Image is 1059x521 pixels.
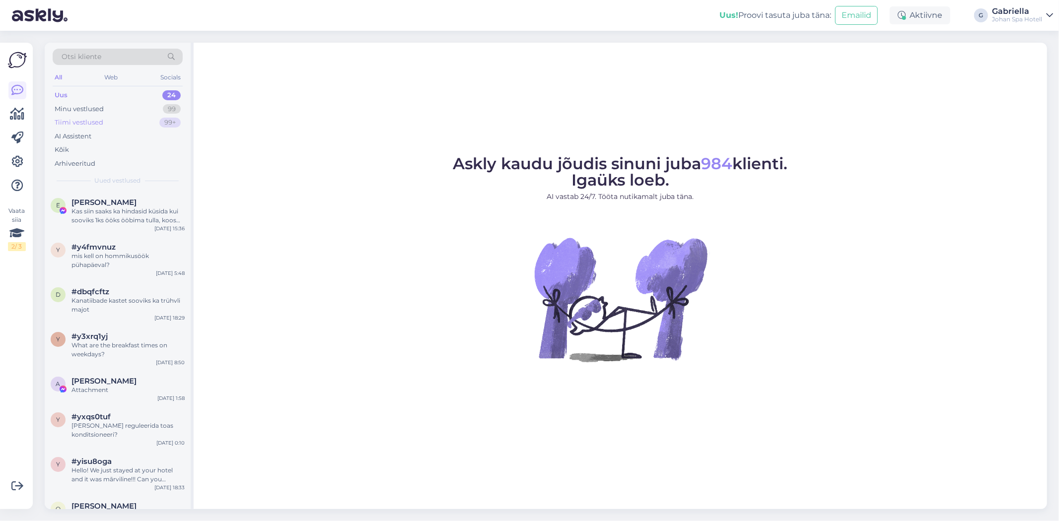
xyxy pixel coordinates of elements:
[8,51,27,69] img: Askly Logo
[71,207,185,225] div: Kas siin saaks ka hindasid küsida kui sooviks 1ks ööks ööbima tulla, koos hommikusöögiga? :)
[95,176,141,185] span: Uued vestlused
[71,198,137,207] span: Elis Tunder
[8,206,26,251] div: Vaata siia
[154,314,185,322] div: [DATE] 18:29
[71,466,185,484] div: Hello! We just stayed at your hotel and it was mãrviline!!! Can you possibly tell me what kind of...
[162,90,181,100] div: 24
[890,6,950,24] div: Aktiivne
[835,6,878,25] button: Emailid
[992,15,1042,23] div: Johan Spa Hotell
[55,118,103,128] div: Tiimi vestlused
[992,7,1053,23] a: GabriellaJohan Spa Hotell
[56,335,60,343] span: y
[156,439,185,447] div: [DATE] 0:10
[71,412,111,421] span: #yxqs0tuf
[157,394,185,402] div: [DATE] 1:58
[55,131,91,141] div: AI Assistent
[56,380,61,388] span: A
[56,201,60,209] span: E
[154,484,185,491] div: [DATE] 18:33
[56,416,60,423] span: y
[62,52,101,62] span: Otsi kliente
[8,242,26,251] div: 2 / 3
[71,243,116,252] span: #y4fmvnuz
[158,71,183,84] div: Socials
[71,287,109,296] span: #dbqfcftz
[55,104,104,114] div: Minu vestlused
[453,192,788,202] p: AI vastab 24/7. Tööta nutikamalt juba täna.
[55,159,95,169] div: Arhiveeritud
[71,296,185,314] div: Kanatiibade kastet sooviks ka trühvli majot
[71,377,137,386] span: Andrus Rako
[71,332,108,341] span: #y3xrq1yj
[531,210,710,389] img: No Chat active
[56,460,60,468] span: y
[159,118,181,128] div: 99+
[156,269,185,277] div: [DATE] 5:48
[71,341,185,359] div: What are the breakfast times on weekdays?
[56,246,60,254] span: y
[154,225,185,232] div: [DATE] 15:36
[53,71,64,84] div: All
[719,10,738,20] b: Uus!
[974,8,988,22] div: G
[71,421,185,439] div: [PERSON_NAME] reguleerida toas konditsioneeri?
[453,154,788,190] span: Askly kaudu jõudis sinuni juba klienti. Igaüks loeb.
[163,104,181,114] div: 99
[56,291,61,298] span: d
[71,457,112,466] span: #yisu8oga
[71,386,185,394] div: Attachment
[992,7,1042,15] div: Gabriella
[156,359,185,366] div: [DATE] 8:50
[55,145,69,155] div: Kõik
[719,9,831,21] div: Proovi tasuta juba täna:
[55,90,68,100] div: Uus
[71,502,137,511] span: Oliver Ritsoson
[71,252,185,269] div: mis kell on hommikusöök pühapäeval?
[56,505,61,513] span: O
[103,71,120,84] div: Web
[702,154,733,173] span: 984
